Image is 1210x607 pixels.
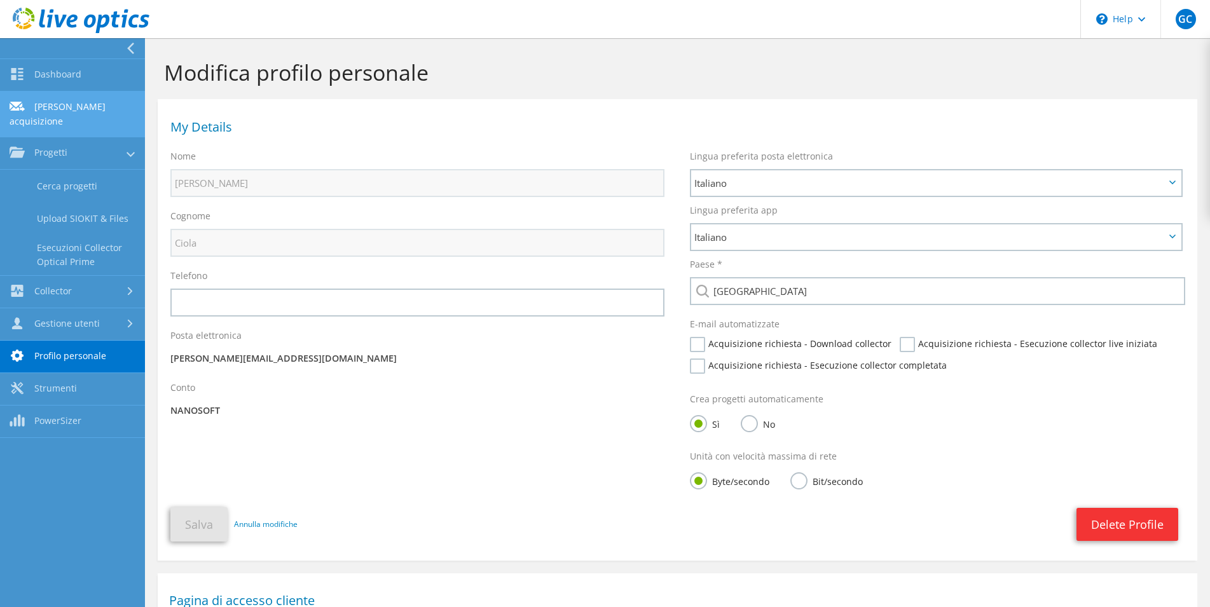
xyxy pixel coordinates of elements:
label: Acquisizione richiesta - Esecuzione collector completata [690,358,947,374]
label: Posta elettronica [170,329,242,342]
a: Annulla modifiche [234,517,298,531]
span: Italiano [694,175,1165,191]
label: Acquisizione richiesta - Download collector [690,337,891,352]
p: NANOSOFT [170,404,664,418]
label: Byte/secondo [690,472,769,488]
label: Bit/secondo [790,472,863,488]
label: Lingua preferita app [690,204,778,217]
label: Paese * [690,258,722,271]
label: E-mail automatizzate [690,318,780,331]
label: Acquisizione richiesta - Esecuzione collector live iniziata [900,337,1157,352]
label: Lingua preferita posta elettronica [690,150,833,163]
h1: Pagina di accesso cliente [169,594,1179,607]
label: Nome [170,150,196,163]
h1: My Details [170,121,1178,133]
h1: Modifica profilo personale [164,59,1185,86]
a: Delete Profile [1076,508,1178,541]
svg: \n [1096,13,1108,25]
label: No [741,415,775,431]
label: Cognome [170,210,210,222]
label: Sì [690,415,720,431]
p: [PERSON_NAME][EMAIL_ADDRESS][DOMAIN_NAME] [170,351,664,365]
label: Unità con velocità massima di rete [690,450,837,463]
span: Italiano [694,229,1165,245]
label: Conto [170,381,195,394]
label: Crea progetti automaticamente [690,393,823,406]
span: GC [1176,9,1196,29]
label: Telefono [170,269,207,282]
button: Salva [170,507,228,542]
